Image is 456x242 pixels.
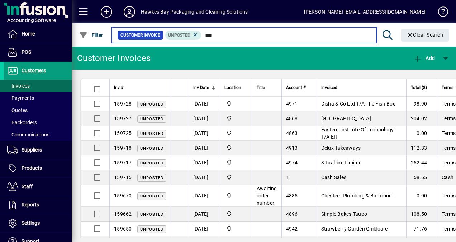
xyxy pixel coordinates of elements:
span: 4868 [286,116,298,121]
td: [DATE] [189,207,220,222]
span: Communications [7,132,49,138]
span: Unposted [140,102,163,107]
td: 58.65 [406,170,437,185]
span: Total ($) [411,84,427,92]
span: Unposted [168,33,190,38]
span: Central [224,225,248,233]
button: Add [95,5,118,18]
div: Invoiced [321,84,402,92]
span: Backorders [7,120,37,125]
span: Unposted [140,176,163,180]
span: Filter [79,32,103,38]
a: Staff [4,178,72,196]
td: [DATE] [189,97,220,111]
span: Invoiced [321,84,337,92]
div: Inv Date [193,84,215,92]
td: 112.33 [406,141,437,155]
span: 4896 [286,211,298,217]
span: Customers [22,68,46,73]
span: 3 Tuahine Limited [321,160,362,166]
span: Chesters Plumbing & Bathroom [321,193,394,199]
span: Terms [442,160,456,166]
span: Central [224,115,248,122]
div: Account # [286,84,312,92]
span: Central [224,144,248,152]
div: [PERSON_NAME] [EMAIL_ADDRESS][DOMAIN_NAME] [304,6,426,18]
span: 1 [286,174,289,180]
span: Payments [7,95,34,101]
span: Unposted [140,117,163,121]
span: Central [224,210,248,218]
td: 252.44 [406,155,437,170]
span: Location [224,84,241,92]
span: [GEOGRAPHIC_DATA] [321,116,371,121]
span: Home [22,31,35,37]
span: Central [224,159,248,167]
span: Terms [442,116,456,121]
td: [DATE] [189,170,220,185]
div: Hawkes Bay Packaging and Cleaning Solutions [141,6,248,18]
span: Eastern Institute Of Technology T/A EIT [321,127,394,140]
span: 4913 [286,145,298,151]
span: Inv Date [193,84,209,92]
button: Add [412,52,437,65]
td: 108.50 [406,207,437,222]
span: 4863 [286,130,298,136]
a: Quotes [4,104,72,116]
a: Settings [4,214,72,232]
span: Unposted [140,194,163,199]
mat-chip: Customer Invoice Status: Unposted [165,31,201,40]
span: 4885 [286,193,298,199]
span: Unposted [140,212,163,217]
span: Customer Invoice [120,32,160,39]
a: Knowledge Base [433,1,447,25]
span: Unposted [140,131,163,136]
button: Profile [118,5,141,18]
span: Inv # [114,84,123,92]
span: Delux Takeaways [321,145,361,151]
span: 159727 [114,116,132,121]
span: Cash [442,174,453,180]
span: 159650 [114,226,132,232]
span: Terms [442,211,456,217]
span: 159670 [114,193,132,199]
div: Location [224,84,248,92]
span: Awaiting order number [257,186,277,206]
span: 159715 [114,174,132,180]
span: 4971 [286,101,298,107]
span: Suppliers [22,147,42,153]
td: 98.90 [406,97,437,111]
span: Central [224,192,248,200]
span: Clear Search [407,32,443,38]
span: Central [224,173,248,181]
a: Backorders [4,116,72,129]
span: POS [22,49,31,55]
td: 204.02 [406,111,437,126]
a: Payments [4,92,72,104]
span: Cash Sales [321,174,347,180]
span: Title [257,84,265,92]
a: Invoices [4,80,72,92]
span: Unposted [140,227,163,232]
span: 159718 [114,145,132,151]
button: Clear [401,29,449,42]
span: 159728 [114,101,132,107]
span: Central [224,129,248,137]
span: Account # [286,84,306,92]
span: Invoices [7,83,30,89]
td: [DATE] [189,155,220,170]
span: Staff [22,183,33,189]
div: Inv # [114,84,166,92]
span: 159662 [114,211,132,217]
span: Quotes [7,107,28,113]
span: Products [22,165,42,171]
span: Terms [442,145,456,151]
span: Unposted [140,146,163,151]
span: Simple Bakes Taupo [321,211,367,217]
td: [DATE] [189,222,220,236]
span: Settings [22,220,40,226]
span: Terms [442,226,456,232]
a: POS [4,43,72,61]
span: Strawberry Garden Childcare [321,226,388,232]
span: Terms [442,101,456,107]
